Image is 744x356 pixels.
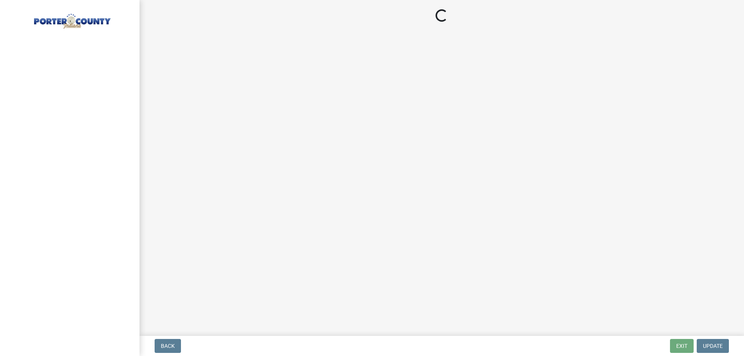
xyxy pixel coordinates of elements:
button: Update [697,339,729,353]
img: Porter County, Indiana [15,8,127,30]
button: Back [155,339,181,353]
span: Update [703,343,723,349]
span: Back [161,343,175,349]
button: Exit [670,339,694,353]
